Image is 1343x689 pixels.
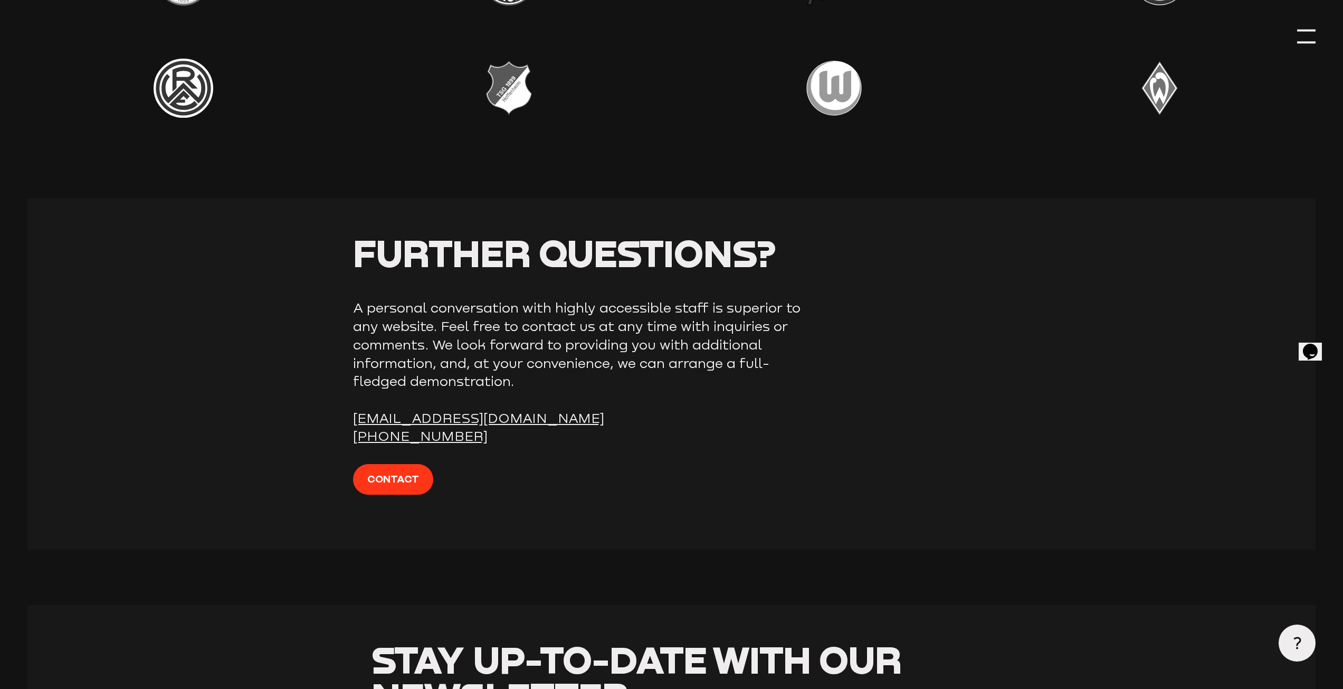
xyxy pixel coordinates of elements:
a: CONTACT [353,464,433,495]
span: Stay up-to-date with our [372,637,902,682]
a: [EMAIL_ADDRESS][DOMAIN_NAME] [353,410,604,426]
iframe: chat widget [1299,329,1332,361]
span: CONTACT [367,470,419,486]
a: [PHONE_NUMBER] [353,428,488,443]
span: Further [353,230,531,276]
img: Adesso [472,52,546,125]
p: A personal conversation with highly accessible staff is superior to any website. Feel free to con... [353,299,802,391]
span: Questions? [539,230,776,276]
img: Adesso [1123,52,1196,125]
img: Adesso [147,52,220,125]
img: Adesso [797,52,871,125]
